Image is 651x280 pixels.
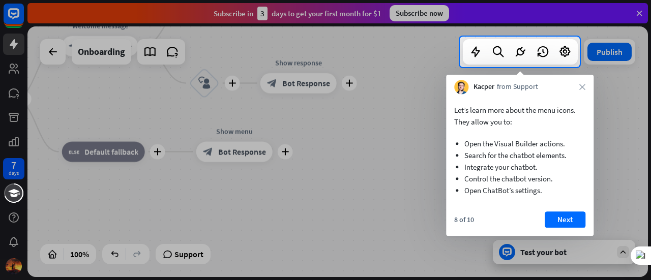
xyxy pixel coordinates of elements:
[454,104,585,128] p: Let’s learn more about the menu icons. They allow you to:
[464,138,575,149] li: Open the Visual Builder actions.
[464,184,575,196] li: Open ChatBot’s settings.
[579,84,585,90] i: close
[464,173,575,184] li: Control the chatbot version.
[454,215,474,224] div: 8 of 10
[545,211,585,228] button: Next
[8,4,39,35] button: Open LiveChat chat widget
[497,82,538,92] span: from Support
[464,149,575,161] li: Search for the chatbot elements.
[474,82,494,92] span: Kacper
[464,161,575,173] li: Integrate your chatbot.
